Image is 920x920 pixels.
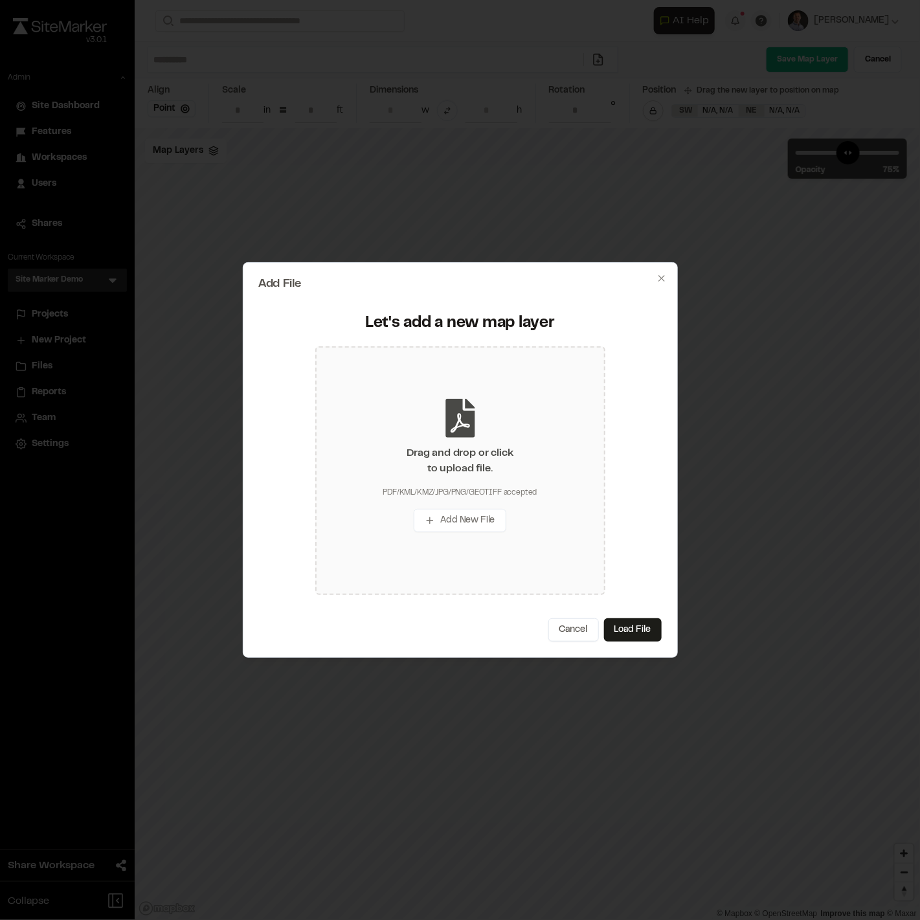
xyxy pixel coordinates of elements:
div: Drag and drop or clickto upload file.PDF/KML/KMZ/JPG/PNG/GEOTIFF acceptedAdd New File [315,346,605,595]
div: PDF/KML/KMZ/JPG/PNG/GEOTIFF accepted [383,487,537,499]
button: Cancel [548,618,599,642]
div: Drag and drop or click to upload file. [407,445,513,477]
h2: Add File [259,278,662,290]
button: Load File [604,618,662,642]
div: Let's add a new map layer [267,313,654,334]
button: Add New File [414,509,506,532]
